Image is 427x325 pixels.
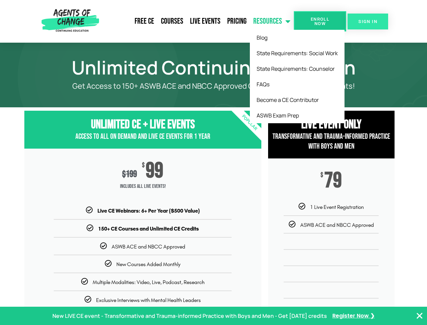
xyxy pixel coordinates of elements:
[116,261,181,267] span: New Courses Added Monthly
[52,311,327,321] p: New LIVE CE event - Transformative and Trauma-informed Practice with Boys and Men - Get [DATE] cr...
[250,108,345,123] a: ASWB Exam Prep
[75,132,210,141] span: Access to All On Demand and Live CE Events for 1 year
[224,13,250,30] a: Pricing
[24,117,261,132] h3: Unlimited CE + Live Events
[98,225,199,232] b: 150+ CE Courses and Unlimited CE Credits
[146,162,163,180] span: 99
[97,208,200,214] b: Live CE Webinars: 6+ Per Year ($500 Value)
[294,11,346,31] a: Enroll Now
[250,92,345,108] a: Become a CE Contributor
[102,13,294,30] nav: Menu
[250,45,345,61] a: State Requirements: Social Work
[142,162,145,169] span: $
[324,172,342,190] span: 79
[250,77,345,92] a: FAQs
[250,30,345,123] ul: Resources
[21,60,406,75] h1: Unlimited Continuing Education
[416,312,424,320] button: Close Banner
[250,13,294,30] a: Resources
[348,14,388,29] a: SIGN IN
[122,169,137,180] div: 199
[210,84,288,162] div: Popular
[268,117,395,132] h3: Live Event Only
[122,169,126,180] span: $
[272,132,390,151] span: Transformative and Trauma-informed Practice with Boys and Men
[321,172,323,179] span: $
[250,30,345,45] a: Blog
[332,311,375,321] a: Register Now ❯
[131,13,158,30] a: Free CE
[358,19,377,24] span: SIGN IN
[112,243,185,250] span: ASWB ACE and NBCC Approved
[96,297,201,303] span: Exclusive Interviews with Mental Health Leaders
[48,82,379,90] p: Get Access to 150+ ASWB ACE and NBCC Approved CE Courses and All Live Events!
[93,279,205,285] span: Multiple Modalities: Video, Live, Podcast, Research
[300,222,374,228] span: ASWB ACE and NBCC Approved
[250,61,345,77] a: State Requirements: Counselor
[158,13,187,30] a: Courses
[310,204,364,210] span: 1 Live Event Registration
[24,180,261,193] span: Includes ALL Live Events!
[187,13,224,30] a: Live Events
[305,17,335,26] span: Enroll Now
